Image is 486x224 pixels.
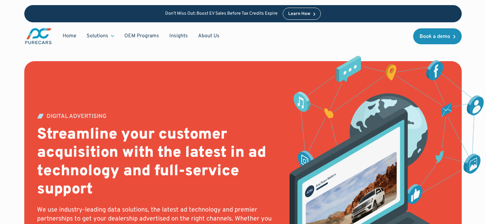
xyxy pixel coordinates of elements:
[165,11,278,17] p: Don’t Miss Out: Boost EV Sales Before Tax Credits Expire
[193,30,225,42] a: About Us
[283,8,321,20] a: Learn How
[119,30,164,42] a: OEM Programs
[81,30,119,42] div: Solutions
[413,28,462,44] a: Book a demo
[58,30,81,42] a: Home
[24,27,52,45] a: main
[288,12,310,16] div: Learn How
[420,34,450,39] div: Book a demo
[164,30,193,42] a: Insights
[47,114,106,119] div: DIGITAL ADVERTISING
[37,126,272,199] h2: Streamline your customer acquisition with the latest in ad technology and full-service support
[87,33,108,40] div: Solutions
[24,27,52,45] img: purecars logo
